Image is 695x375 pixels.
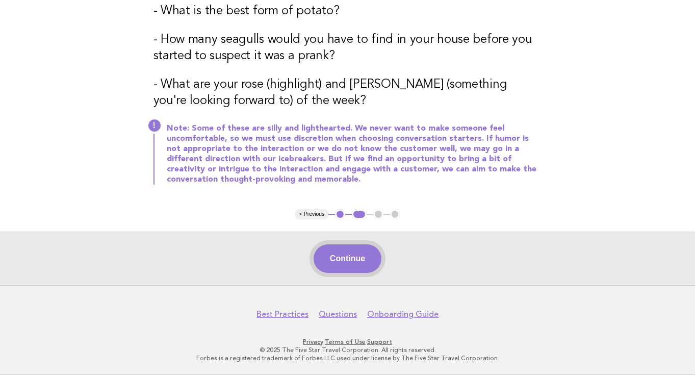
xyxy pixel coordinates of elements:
p: · · [36,338,660,346]
h3: - What is the best form of potato? [153,3,542,19]
p: © 2025 The Five Star Travel Corporation. All rights reserved. [36,346,660,354]
button: Continue [314,244,381,273]
a: Privacy [303,338,323,345]
h3: - What are your rose (highlight) and [PERSON_NAME] (something you're looking forward to) of the w... [153,77,542,109]
a: Questions [319,309,357,319]
button: 2 [352,209,367,219]
p: Forbes is a registered trademark of Forbes LLC used under license by The Five Star Travel Corpora... [36,354,660,362]
a: Terms of Use [325,338,366,345]
a: Best Practices [256,309,308,319]
a: Onboarding Guide [367,309,439,319]
button: 1 [335,209,345,219]
a: Support [367,338,392,345]
h3: - How many seagulls would you have to find in your house before you started to suspect it was a p... [153,32,542,64]
p: Note: Some of these are silly and lighthearted. We never want to make someone feel uncomfortable,... [167,123,542,185]
button: < Previous [295,209,328,219]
